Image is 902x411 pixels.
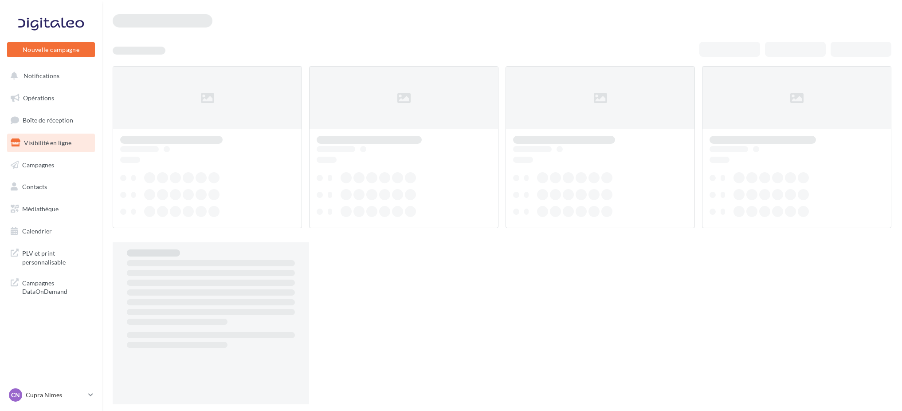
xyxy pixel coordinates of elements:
[26,391,85,399] p: Cupra Nimes
[22,227,52,235] span: Calendrier
[5,89,97,107] a: Opérations
[11,391,20,399] span: CN
[22,247,91,266] span: PLV et print personnalisable
[24,139,71,146] span: Visibilité en ligne
[5,200,97,218] a: Médiathèque
[23,116,73,124] span: Boîte de réception
[24,72,59,79] span: Notifications
[5,273,97,300] a: Campagnes DataOnDemand
[22,183,47,190] span: Contacts
[5,222,97,241] a: Calendrier
[5,134,97,152] a: Visibilité en ligne
[22,161,54,168] span: Campagnes
[5,178,97,196] a: Contacts
[7,42,95,57] button: Nouvelle campagne
[7,387,95,403] a: CN Cupra Nimes
[5,111,97,130] a: Boîte de réception
[22,205,59,213] span: Médiathèque
[22,277,91,296] span: Campagnes DataOnDemand
[5,244,97,270] a: PLV et print personnalisable
[5,156,97,174] a: Campagnes
[5,67,93,85] button: Notifications
[23,94,54,102] span: Opérations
